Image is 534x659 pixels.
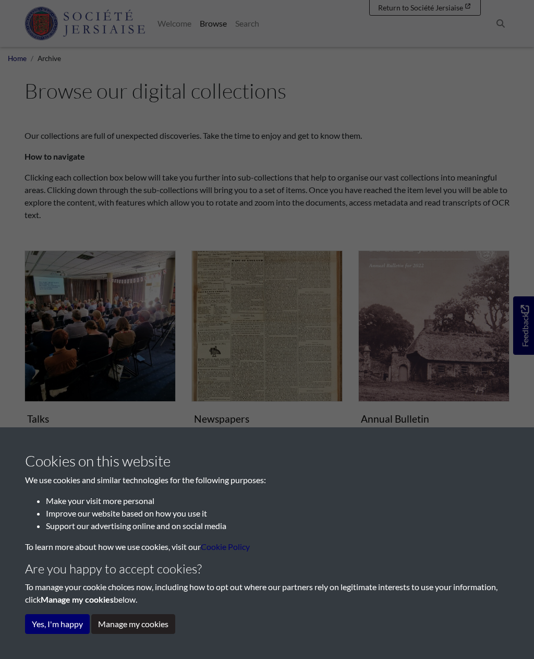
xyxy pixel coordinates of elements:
[46,520,509,532] li: Support our advertising online and on social media
[46,507,509,520] li: Improve our website based on how you use it
[41,594,114,604] strong: Manage my cookies
[25,581,509,606] p: To manage your cookie choices now, including how to opt out where our partners rely on legitimate...
[91,614,175,634] button: Manage my cookies
[25,561,509,577] h4: Are you happy to accept cookies?
[201,542,250,552] a: learn more about cookies
[25,452,509,470] h3: Cookies on this website
[46,495,509,507] li: Make your visit more personal
[25,541,509,553] p: To learn more about how we use cookies, visit our
[25,474,509,486] p: We use cookies and similar technologies for the following purposes:
[25,614,90,634] button: Yes, I'm happy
